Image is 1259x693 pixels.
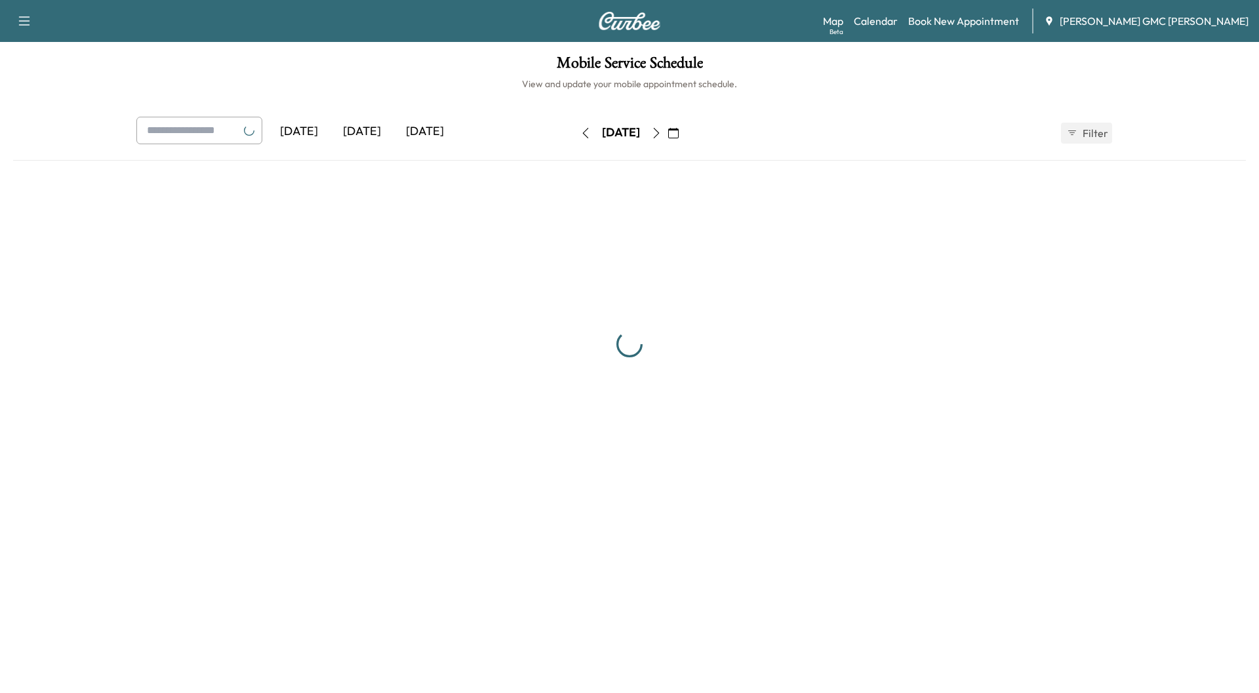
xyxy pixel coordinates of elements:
[268,117,330,147] div: [DATE]
[1083,125,1106,141] span: Filter
[1061,123,1112,144] button: Filter
[908,13,1019,29] a: Book New Appointment
[602,125,640,141] div: [DATE]
[1060,13,1249,29] span: [PERSON_NAME] GMC [PERSON_NAME]
[393,117,456,147] div: [DATE]
[829,27,843,37] div: Beta
[823,13,843,29] a: MapBeta
[330,117,393,147] div: [DATE]
[854,13,898,29] a: Calendar
[598,12,661,30] img: Curbee Logo
[13,55,1246,77] h1: Mobile Service Schedule
[13,77,1246,90] h6: View and update your mobile appointment schedule.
